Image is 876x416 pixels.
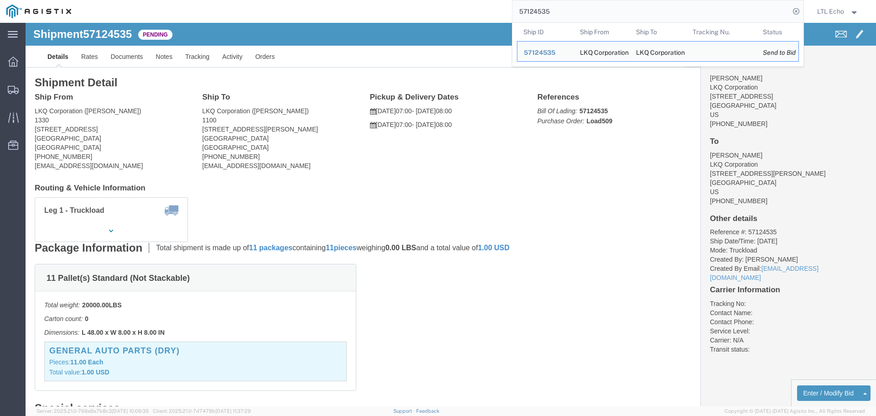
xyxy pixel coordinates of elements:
[725,407,865,415] span: Copyright © [DATE]-[DATE] Agistix Inc., All Rights Reserved
[416,408,439,414] a: Feedback
[817,6,844,16] span: LTL Echo
[215,408,251,414] span: [DATE] 11:37:29
[393,408,416,414] a: Support
[524,48,567,58] div: 57124535
[636,42,680,61] div: LKQ Corporation
[26,23,876,406] iframe: FS Legacy Container
[517,23,803,66] table: Search Results
[517,23,574,41] th: Ship ID
[6,5,71,18] img: logo
[153,408,251,414] span: Client: 2025.21.0-7d7479b
[574,23,630,41] th: Ship From
[524,49,555,56] span: 57124535
[36,408,149,414] span: Server: 2025.21.0-769a9a7b8c3
[686,23,757,41] th: Tracking Nu.
[756,23,799,41] th: Status
[512,0,790,22] input: Search for shipment number, reference number
[112,408,149,414] span: [DATE] 10:09:35
[630,23,686,41] th: Ship To
[580,42,624,61] div: LKQ Corporation
[817,6,863,17] button: LTL Echo
[763,48,792,58] div: Send to Bid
